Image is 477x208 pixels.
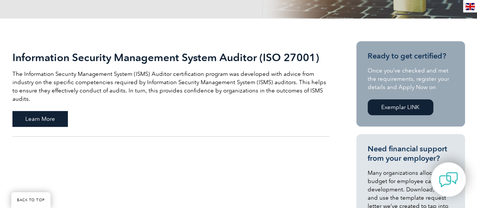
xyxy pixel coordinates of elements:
[12,70,329,103] p: The Information Security Management System (ISMS) Auditor certification program was developed wit...
[12,111,68,127] span: Learn More
[12,41,329,137] a: Information Security Management System Auditor (ISO 27001) The Information Security Management Sy...
[368,51,454,61] h3: Ready to get certified?
[368,99,433,115] a: Exemplar LINK
[439,170,458,189] img: contact-chat.png
[12,51,329,63] h2: Information Security Management System Auditor (ISO 27001)
[11,192,51,208] a: BACK TO TOP
[368,66,454,91] p: Once you’ve checked and met the requirements, register your details and Apply Now on
[368,144,454,163] h3: Need financial support from your employer?
[465,3,475,10] img: en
